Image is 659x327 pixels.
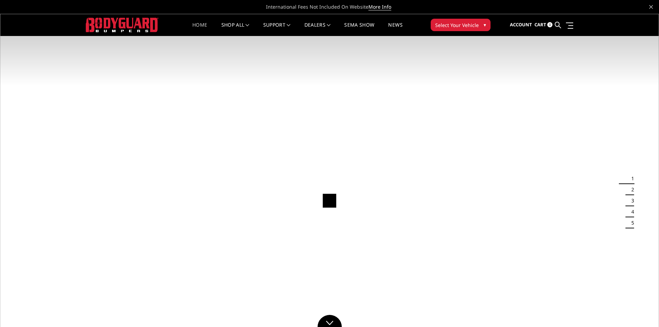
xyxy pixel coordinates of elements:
a: Dealers [304,22,331,36]
span: Account [510,21,532,28]
span: Cart [534,21,546,28]
button: 1 of 5 [627,173,634,184]
button: 4 of 5 [627,206,634,217]
a: Home [192,22,207,36]
button: 2 of 5 [627,184,634,195]
button: Select Your Vehicle [431,19,491,31]
span: 0 [547,22,552,27]
a: SEMA Show [344,22,374,36]
a: shop all [221,22,249,36]
a: Support [263,22,291,36]
button: 3 of 5 [627,195,634,206]
span: Select Your Vehicle [435,21,479,29]
a: News [388,22,402,36]
span: ▾ [484,21,486,28]
a: More Info [368,3,391,10]
button: 5 of 5 [627,217,634,228]
a: Click to Down [318,315,342,327]
img: BODYGUARD BUMPERS [86,18,158,32]
a: Cart 0 [534,16,552,34]
a: Account [510,16,532,34]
